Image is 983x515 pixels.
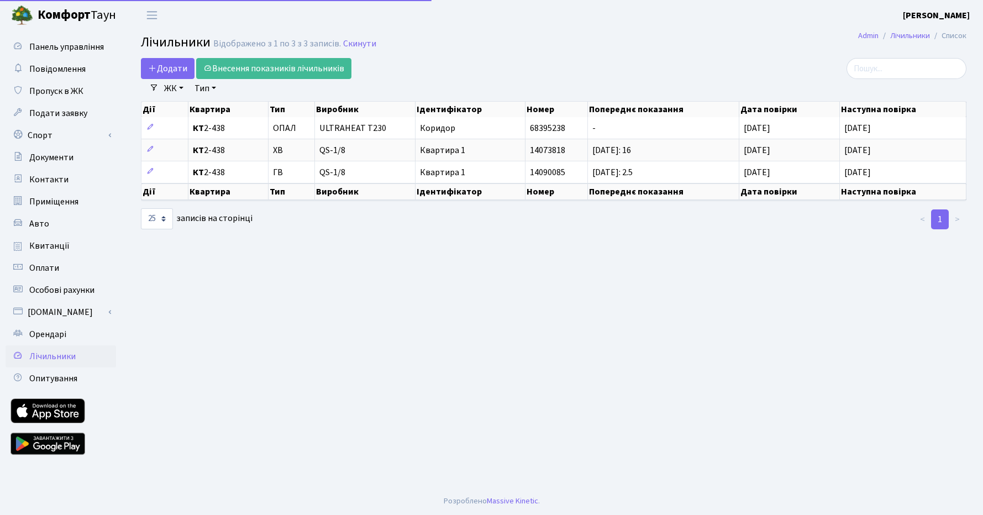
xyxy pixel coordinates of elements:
[29,350,76,362] span: Лічильники
[141,208,173,229] select: записів на сторінці
[160,79,188,98] a: ЖК
[188,102,269,117] th: Квартира
[319,146,411,155] span: QS-1/8
[739,102,840,117] th: Дата повірки
[6,213,116,235] a: Авто
[858,30,879,41] a: Admin
[273,168,283,177] span: ГВ
[213,39,341,49] div: Відображено з 1 по 3 з 3 записів.
[29,63,86,75] span: Повідомлення
[6,257,116,279] a: Оплати
[525,183,588,200] th: Номер
[141,102,188,117] th: Дії
[842,24,983,48] nav: breadcrumb
[193,146,264,155] span: 2-438
[6,36,116,58] a: Панель управління
[592,122,596,134] span: -
[744,144,770,156] span: [DATE]
[6,102,116,124] a: Подати заявку
[29,196,78,208] span: Приміщення
[269,102,315,117] th: Тип
[525,102,588,117] th: Номер
[319,168,411,177] span: QS-1/8
[38,6,116,25] span: Таун
[6,345,116,367] a: Лічильники
[840,183,966,200] th: Наступна повірка
[29,41,104,53] span: Панель управління
[315,102,416,117] th: Виробник
[141,208,253,229] label: записів на сторінці
[487,495,538,507] a: Massive Kinetic
[744,122,770,134] span: [DATE]
[588,102,739,117] th: Попереднє показання
[592,166,633,178] span: [DATE]: 2.5
[6,301,116,323] a: [DOMAIN_NAME]
[193,124,264,133] span: 2-438
[844,122,871,134] span: [DATE]
[890,30,930,41] a: Лічильники
[273,146,283,155] span: ХВ
[196,58,351,79] a: Внесення показників лічильників
[29,107,87,119] span: Подати заявку
[141,183,188,200] th: Дії
[29,328,66,340] span: Орендарі
[29,262,59,274] span: Оплати
[420,122,455,134] span: Коридор
[847,58,966,79] input: Пошук...
[744,166,770,178] span: [DATE]
[6,279,116,301] a: Особові рахунки
[141,33,211,52] span: Лічильники
[6,124,116,146] a: Спорт
[190,79,220,98] a: Тип
[6,367,116,390] a: Опитування
[319,124,411,133] span: ULTRAHEAT T230
[29,284,94,296] span: Особові рахунки
[530,166,565,178] span: 14090085
[6,323,116,345] a: Орендарі
[148,62,187,75] span: Додати
[416,102,525,117] th: Ідентифікатор
[930,30,966,42] li: Список
[903,9,970,22] a: [PERSON_NAME]
[6,80,116,102] a: Пропуск в ЖК
[530,144,565,156] span: 14073818
[931,209,949,229] a: 1
[444,495,540,507] div: Розроблено .
[416,183,525,200] th: Ідентифікатор
[6,191,116,213] a: Приміщення
[193,166,204,178] b: КТ
[592,144,631,156] span: [DATE]: 16
[29,372,77,385] span: Опитування
[193,144,204,156] b: КТ
[29,218,49,230] span: Авто
[588,183,739,200] th: Попереднє показання
[29,240,70,252] span: Квитанції
[420,144,465,156] span: Квартира 1
[6,58,116,80] a: Повідомлення
[188,183,269,200] th: Квартира
[343,39,376,49] a: Скинути
[29,151,73,164] span: Документи
[420,166,465,178] span: Квартира 1
[29,174,69,186] span: Контакти
[6,146,116,169] a: Документи
[273,124,296,133] span: ОПАЛ
[193,122,204,134] b: КТ
[6,169,116,191] a: Контакти
[739,183,840,200] th: Дата повірки
[141,58,195,79] a: Додати
[138,6,166,24] button: Переключити навігацію
[193,168,264,177] span: 2-438
[6,235,116,257] a: Квитанції
[29,85,83,97] span: Пропуск в ЖК
[530,122,565,134] span: 68395238
[269,183,315,200] th: Тип
[315,183,416,200] th: Виробник
[844,144,871,156] span: [DATE]
[844,166,871,178] span: [DATE]
[840,102,966,117] th: Наступна повірка
[38,6,91,24] b: Комфорт
[11,4,33,27] img: logo.png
